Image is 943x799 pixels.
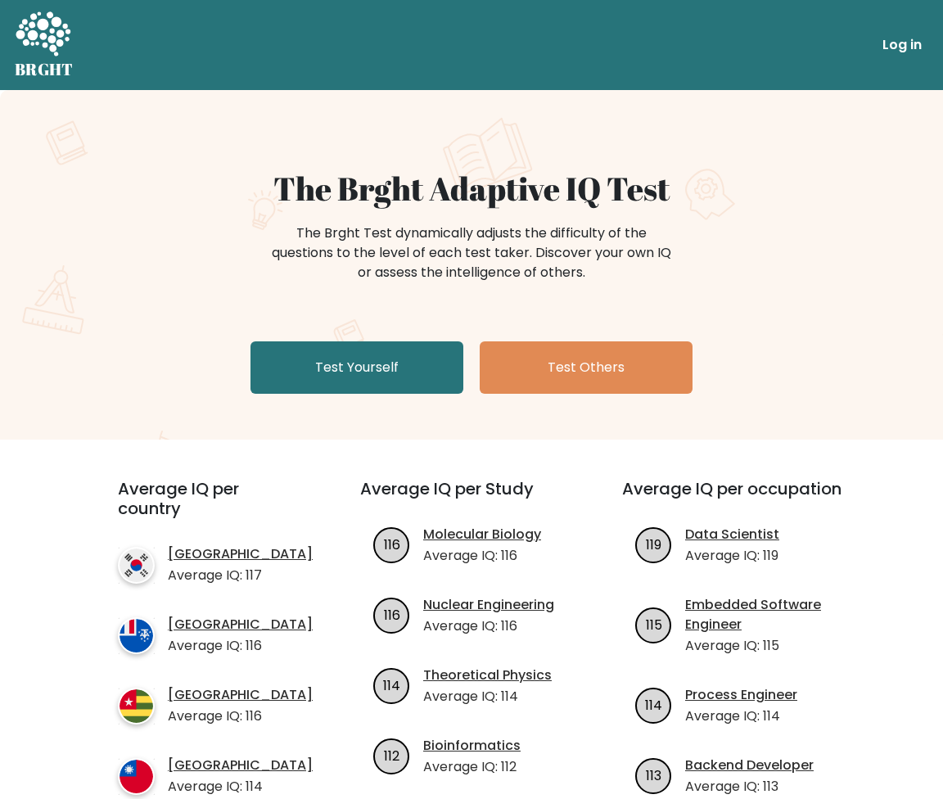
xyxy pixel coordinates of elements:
img: country [118,547,155,584]
h3: Average IQ per Study [360,479,583,518]
h3: Average IQ per country [118,479,301,538]
text: 119 [646,535,661,554]
a: Test Yourself [250,341,463,394]
h5: BRGHT [15,60,74,79]
a: Molecular Biology [423,525,541,544]
a: Log in [876,29,928,61]
p: Average IQ: 116 [168,636,313,656]
p: Average IQ: 115 [685,636,845,656]
p: Average IQ: 117 [168,566,313,585]
img: country [118,617,155,654]
a: [GEOGRAPHIC_DATA] [168,544,313,564]
h3: Average IQ per occupation [622,479,845,518]
a: Embedded Software Engineer [685,595,845,634]
a: Bioinformatics [423,736,521,756]
a: Nuclear Engineering [423,595,554,615]
text: 114 [383,676,400,695]
text: 116 [383,606,399,625]
a: [GEOGRAPHIC_DATA] [168,615,313,634]
p: Average IQ: 116 [423,546,541,566]
a: [GEOGRAPHIC_DATA] [168,756,313,775]
p: Average IQ: 114 [423,687,552,706]
a: Data Scientist [685,525,779,544]
text: 114 [645,696,662,715]
p: Average IQ: 116 [423,616,554,636]
h1: The Brght Adaptive IQ Test [72,169,871,207]
a: Theoretical Physics [423,666,552,685]
p: Average IQ: 114 [168,777,313,797]
div: The Brght Test dynamically adjusts the difficulty of the questions to the level of each test take... [267,223,676,282]
p: Average IQ: 119 [685,546,779,566]
text: 112 [384,747,399,765]
text: 113 [646,766,661,785]
text: 116 [383,535,399,554]
text: 115 [645,616,661,634]
img: country [118,688,155,725]
a: Process Engineer [685,685,797,705]
a: [GEOGRAPHIC_DATA] [168,685,313,705]
img: country [118,758,155,795]
a: BRGHT [15,7,74,84]
p: Average IQ: 114 [685,706,797,726]
a: Backend Developer [685,756,814,775]
p: Average IQ: 116 [168,706,313,726]
p: Average IQ: 113 [685,777,814,797]
a: Test Others [480,341,693,394]
p: Average IQ: 112 [423,757,521,777]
